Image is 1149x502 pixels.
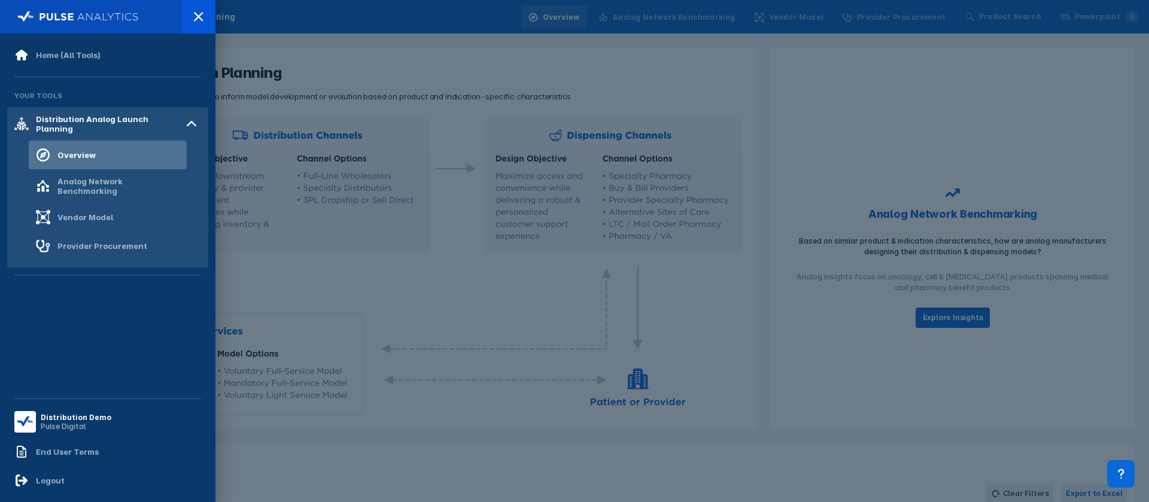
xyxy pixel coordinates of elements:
[57,177,180,196] div: Analog Network Benchmarking
[36,50,101,60] div: Home (All Tools)
[36,447,99,457] div: End User Terms
[7,203,208,232] a: Vendor Model
[7,232,208,260] a: Provider Procurement
[17,8,139,25] img: pulse-logo-full-white.svg
[1107,460,1135,488] div: Contact Support
[57,212,113,222] div: Vendor Model
[57,150,96,160] div: Overview
[7,169,208,203] a: Analog Network Benchmarking
[41,413,111,422] div: Distribution Demo
[7,437,208,466] a: End User Terms
[57,241,147,251] div: Provider Procurement
[36,114,182,133] div: Distribution Analog Launch Planning
[36,476,65,485] div: Logout
[41,422,111,431] div: Pulse Digital
[7,41,208,69] a: Home (All Tools)
[7,141,208,169] a: Overview
[17,413,34,430] img: menu button
[7,84,208,107] div: Your Tools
